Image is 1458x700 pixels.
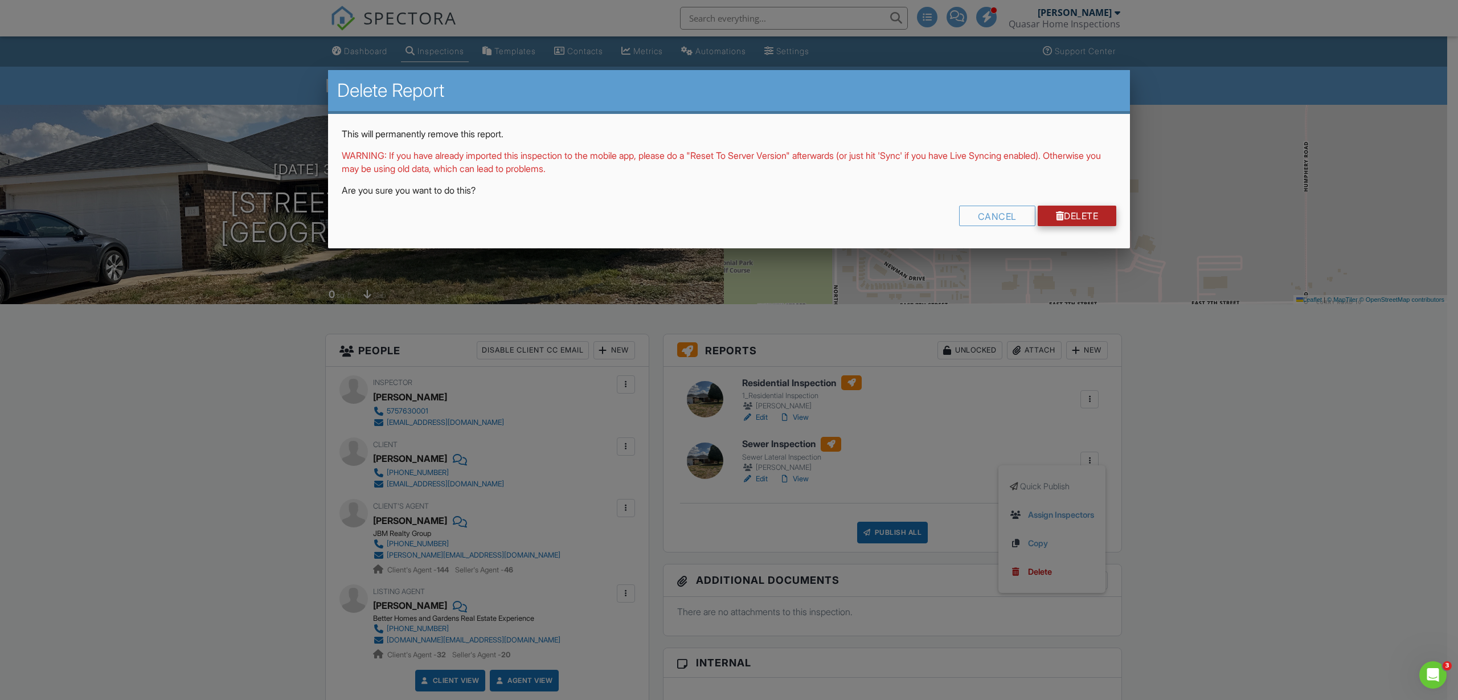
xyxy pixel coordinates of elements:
[342,149,1116,175] p: WARNING: If you have already imported this inspection to the mobile app, please do a "Reset To Se...
[342,128,1116,140] p: This will permanently remove this report.
[959,206,1035,226] div: Cancel
[337,79,1121,102] h2: Delete Report
[342,184,1116,197] p: Are you sure you want to do this?
[1419,661,1447,689] iframe: Intercom live chat
[1038,206,1117,226] a: Delete
[1443,661,1452,670] span: 3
